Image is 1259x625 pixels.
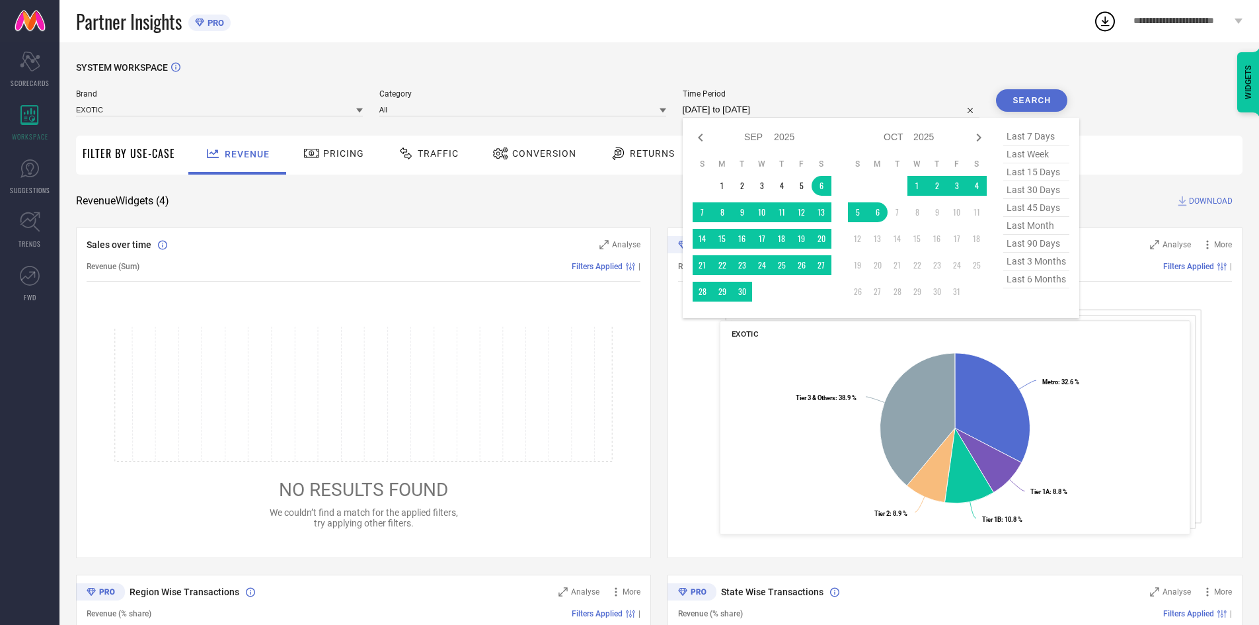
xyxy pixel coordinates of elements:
[693,255,712,275] td: Sun Sep 21 2025
[868,282,888,302] td: Mon Oct 27 2025
[1230,609,1232,618] span: |
[874,510,890,517] tspan: Tier 2
[752,159,772,169] th: Wednesday
[971,130,987,146] div: Next month
[848,255,868,275] td: Sun Oct 19 2025
[1163,262,1214,271] span: Filters Applied
[712,229,732,249] td: Mon Sep 15 2025
[1042,378,1079,386] text: : 32.6 %
[848,282,868,302] td: Sun Oct 26 2025
[868,255,888,275] td: Mon Oct 20 2025
[76,583,125,603] div: Premium
[693,229,712,249] td: Sun Sep 14 2025
[678,262,743,271] span: Revenue (% share)
[683,89,980,99] span: Time Period
[907,202,927,222] td: Wed Oct 08 2025
[732,282,752,302] td: Tue Sep 30 2025
[1163,240,1191,249] span: Analyse
[693,159,712,169] th: Sunday
[572,609,623,618] span: Filters Applied
[982,516,1022,523] text: : 10.8 %
[1230,262,1232,271] span: |
[927,229,947,249] td: Thu Oct 16 2025
[1150,587,1159,597] svg: Zoom
[752,202,772,222] td: Wed Sep 10 2025
[792,159,812,169] th: Friday
[907,255,927,275] td: Wed Oct 22 2025
[792,202,812,222] td: Fri Sep 12 2025
[772,176,792,196] td: Thu Sep 04 2025
[812,202,831,222] td: Sat Sep 13 2025
[693,130,708,146] div: Previous month
[792,229,812,249] td: Fri Sep 19 2025
[1163,587,1191,597] span: Analyse
[732,255,752,275] td: Tue Sep 23 2025
[693,202,712,222] td: Sun Sep 07 2025
[712,159,732,169] th: Monday
[812,159,831,169] th: Saturday
[772,255,792,275] td: Thu Sep 25 2025
[947,229,967,249] td: Fri Oct 17 2025
[752,229,772,249] td: Wed Sep 17 2025
[712,176,732,196] td: Mon Sep 01 2025
[868,202,888,222] td: Mon Oct 06 2025
[225,149,270,159] span: Revenue
[76,89,363,99] span: Brand
[571,587,599,597] span: Analyse
[379,89,666,99] span: Category
[612,240,640,249] span: Analyse
[270,507,458,528] span: We couldn’t find a match for the applied filters, try applying other filters.
[693,282,712,302] td: Sun Sep 28 2025
[812,176,831,196] td: Sat Sep 06 2025
[868,159,888,169] th: Monday
[1003,271,1069,288] span: last 6 months
[1189,194,1233,208] span: DOWNLOAD
[638,262,640,271] span: |
[812,255,831,275] td: Sat Sep 27 2025
[996,89,1067,112] button: Search
[732,202,752,222] td: Tue Sep 09 2025
[927,202,947,222] td: Thu Oct 09 2025
[907,176,927,196] td: Wed Oct 01 2025
[967,176,987,196] td: Sat Oct 04 2025
[868,229,888,249] td: Mon Oct 13 2025
[1214,240,1232,249] span: More
[947,282,967,302] td: Fri Oct 31 2025
[87,609,151,618] span: Revenue (% share)
[11,78,50,88] span: SCORECARDS
[1003,146,1069,163] span: last week
[888,255,907,275] td: Tue Oct 21 2025
[599,240,609,249] svg: Zoom
[572,262,623,271] span: Filters Applied
[1003,163,1069,181] span: last 15 days
[678,609,743,618] span: Revenue (% share)
[1003,181,1069,199] span: last 30 days
[772,229,792,249] td: Thu Sep 18 2025
[323,148,364,159] span: Pricing
[558,587,568,597] svg: Zoom
[721,587,823,597] span: State Wise Transactions
[888,159,907,169] th: Tuesday
[1003,217,1069,235] span: last month
[772,159,792,169] th: Thursday
[1030,488,1050,495] tspan: Tier 1A
[712,202,732,222] td: Mon Sep 08 2025
[792,255,812,275] td: Fri Sep 26 2025
[76,8,182,35] span: Partner Insights
[792,176,812,196] td: Fri Sep 05 2025
[683,102,980,118] input: Select time period
[1163,609,1214,618] span: Filters Applied
[630,148,675,159] span: Returns
[927,282,947,302] td: Thu Oct 30 2025
[848,229,868,249] td: Sun Oct 12 2025
[848,159,868,169] th: Sunday
[888,202,907,222] td: Tue Oct 07 2025
[982,516,1001,523] tspan: Tier 1B
[1003,128,1069,146] span: last 7 days
[907,229,927,249] td: Wed Oct 15 2025
[947,255,967,275] td: Fri Oct 24 2025
[732,176,752,196] td: Tue Sep 02 2025
[1030,488,1067,495] text: : 8.8 %
[927,176,947,196] td: Thu Oct 02 2025
[967,229,987,249] td: Sat Oct 18 2025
